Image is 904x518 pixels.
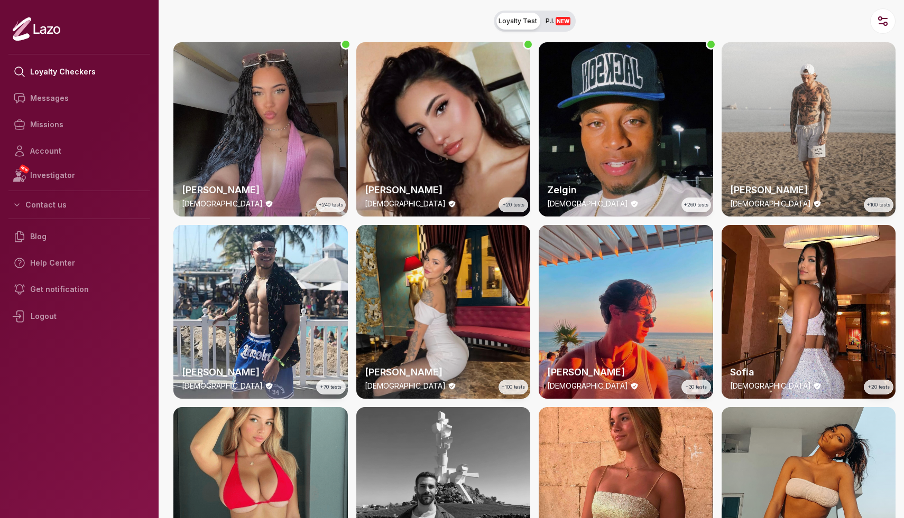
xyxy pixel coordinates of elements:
[8,276,150,303] a: Get notification
[365,183,522,197] h2: [PERSON_NAME]
[8,85,150,111] a: Messages
[539,42,713,216] a: thumbcheckerZelgin[DEMOGRAPHIC_DATA]+260 tests
[182,365,339,380] h2: [PERSON_NAME]
[173,42,348,216] img: checker
[8,250,150,276] a: Help Center
[546,17,570,25] span: P.I.
[547,199,628,209] p: [DEMOGRAPHIC_DATA]
[182,199,263,209] p: [DEMOGRAPHIC_DATA]
[722,42,896,216] a: thumbchecker[PERSON_NAME][DEMOGRAPHIC_DATA]+100 tests
[182,381,263,391] p: [DEMOGRAPHIC_DATA]
[319,201,343,209] span: +240 tests
[356,225,531,399] a: thumbchecker[PERSON_NAME][DEMOGRAPHIC_DATA]+100 tests
[503,201,524,209] span: +20 tests
[539,42,713,216] img: checker
[539,225,713,399] a: thumbchecker[PERSON_NAME][DEMOGRAPHIC_DATA]+30 tests
[356,225,531,399] img: checker
[8,111,150,138] a: Missions
[684,201,708,209] span: +260 tests
[8,195,150,214] button: Contact us
[19,164,30,174] span: NEW
[365,199,446,209] p: [DEMOGRAPHIC_DATA]
[173,42,348,216] a: thumbchecker[PERSON_NAME][DEMOGRAPHIC_DATA]+240 tests
[686,383,707,391] span: +30 tests
[320,383,342,391] span: +70 tests
[8,138,150,164] a: Account
[173,225,348,399] img: checker
[556,17,570,25] span: NEW
[499,17,537,25] span: Loyalty Test
[365,381,446,391] p: [DEMOGRAPHIC_DATA]
[8,164,150,186] a: NEWInvestigator
[356,42,531,216] img: checker
[722,225,896,399] a: thumbcheckerSofia[DEMOGRAPHIC_DATA]+20 tests
[867,201,890,209] span: +100 tests
[730,381,811,391] p: [DEMOGRAPHIC_DATA]
[730,199,811,209] p: [DEMOGRAPHIC_DATA]
[182,183,339,197] h2: [PERSON_NAME]
[547,183,705,197] h2: Zelgin
[722,225,896,399] img: checker
[365,365,522,380] h2: [PERSON_NAME]
[502,383,525,391] span: +100 tests
[539,225,713,399] img: checker
[730,365,888,380] h2: Sofia
[730,183,888,197] h2: [PERSON_NAME]
[8,59,150,85] a: Loyalty Checkers
[8,303,150,330] div: Logout
[173,225,348,399] a: thumbchecker[PERSON_NAME][DEMOGRAPHIC_DATA]+70 tests
[8,223,150,250] a: Blog
[868,383,890,391] span: +20 tests
[547,381,628,391] p: [DEMOGRAPHIC_DATA]
[722,42,896,216] img: checker
[356,42,531,216] a: thumbchecker[PERSON_NAME][DEMOGRAPHIC_DATA]+20 tests
[547,365,705,380] h2: [PERSON_NAME]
